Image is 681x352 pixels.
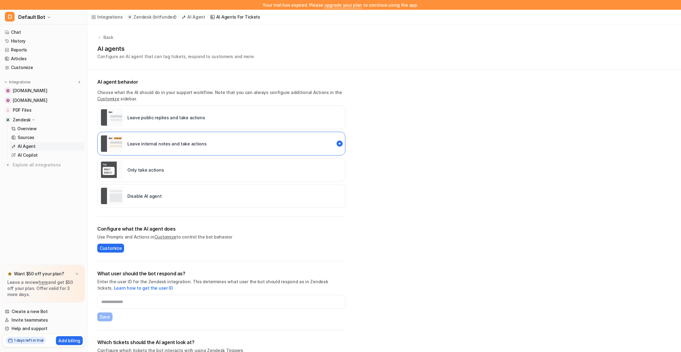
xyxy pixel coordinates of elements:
p: Leave public replies and take actions [127,114,205,121]
span: / [207,14,208,20]
a: here [39,280,48,285]
p: Integrations [9,80,31,85]
p: Add billing [58,337,80,344]
a: upgrade your plan [324,2,362,8]
div: live::external_reply [97,106,345,129]
p: Choose what the AI should do in your support workflow. Note that you can always configure additio... [97,89,345,102]
img: star [7,271,12,276]
p: Leave internal notes and take actions [127,141,207,147]
span: Customize [100,245,122,251]
img: menu_add.svg [77,80,81,84]
a: Overview [9,124,85,133]
a: Articles [2,54,85,63]
button: Customize [97,244,124,253]
img: Leave internal notes and take actions [101,135,123,152]
p: Zendesk [13,117,31,123]
span: / [178,14,179,20]
h2: Which tickets should the AI agent look at? [97,339,345,346]
img: Only take actions [101,161,123,178]
p: Leave a review and get $50 off your plan. Offer valid for 3 more days. [7,279,80,298]
span: / [125,14,126,20]
a: Create a new Bot [2,307,85,316]
p: Use Prompts and Actions in to control the bot behavior [97,234,345,240]
img: Zendesk [6,118,10,122]
p: AI agent behavior [97,78,345,85]
span: Explore all integrations [13,160,82,170]
p: Configure an AI agent that can tag tickets, respond to customers and more. [97,53,255,60]
p: AI Copilot [18,152,38,158]
p: Overview [17,126,37,132]
h1: AI agents [97,44,255,53]
div: paused::disabled [97,184,345,208]
h2: What user should the bot respond as? [97,270,345,277]
p: Disable AI agent [127,193,162,199]
a: www.bitfunded.com[DOMAIN_NAME] [2,86,85,95]
a: AI Agent [181,14,205,20]
a: Learn how to get the user ID [114,285,173,291]
img: bitfunded.gitbook.io [6,99,10,102]
img: PDF Files [6,108,10,112]
p: Only take actions [127,167,164,173]
img: explore all integrations [5,162,11,168]
img: expand menu [4,80,8,84]
p: Zendesk [133,14,151,20]
span: Save [100,314,110,320]
a: Chat [2,28,85,37]
a: History [2,37,85,45]
a: Help and support [2,324,85,333]
a: Zendesk(bitfunded) [127,14,176,20]
a: PDF FilesPDF Files [2,106,85,114]
a: Explore all integrations [2,161,85,169]
div: AI Agents for tickets [216,14,260,20]
a: Customize [154,234,176,239]
p: Want $50 off your plan? [14,271,64,277]
a: Reports [2,46,85,54]
button: Integrations [2,79,33,85]
button: Save [97,312,112,321]
a: AI Agent [9,142,85,151]
a: Sources [9,133,85,142]
img: www.bitfunded.com [6,89,10,92]
div: live::internal_reply [97,132,345,155]
a: AI Copilot [9,151,85,159]
div: Integrations [97,14,123,20]
img: Disable AI agent [101,187,123,204]
a: Invite teammates [2,316,85,324]
p: Enter the user ID for the Zendesk integration. This determines what user the bot should respond a... [97,278,345,291]
a: bitfunded.gitbook.io[DOMAIN_NAME] [2,96,85,105]
a: Customize [2,63,85,72]
span: D [5,12,15,22]
p: Back [103,34,113,40]
p: Sources [18,134,34,141]
div: live::disabled [97,158,345,182]
button: Add billing [56,336,83,345]
h2: 1 days left in trial [14,338,43,343]
p: ( bitfunded ) [153,14,176,20]
span: PDF Files [13,107,31,113]
span: Default Bot [18,13,45,21]
p: AI Agent [18,143,36,149]
a: Customize [97,96,119,101]
img: Leave public replies and take actions [101,109,123,126]
img: x [75,272,79,276]
span: [DOMAIN_NAME] [13,97,47,103]
div: AI Agent [187,14,205,20]
h2: Configure what the AI agent does [97,225,345,232]
span: [DOMAIN_NAME] [13,88,47,94]
a: Integrations [91,14,123,20]
a: AI Agents for tickets [210,14,260,20]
